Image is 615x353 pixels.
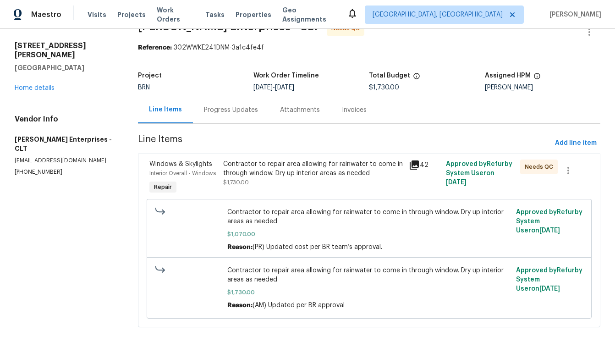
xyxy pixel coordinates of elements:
[516,267,582,292] span: Approved by Refurby System User on
[236,10,271,19] span: Properties
[227,302,253,309] span: Reason:
[533,72,541,84] span: The hpm assigned to this work order.
[446,179,467,186] span: [DATE]
[485,72,531,79] h5: Assigned HPM
[227,288,511,297] span: $1,730.00
[88,10,106,19] span: Visits
[138,72,162,79] h5: Project
[551,135,600,152] button: Add line item
[15,115,116,124] h4: Vendor Info
[525,162,557,171] span: Needs QC
[157,6,194,24] span: Work Orders
[369,72,410,79] h5: Total Budget
[342,105,367,115] div: Invoices
[31,10,61,19] span: Maestro
[204,105,258,115] div: Progress Updates
[539,286,560,292] span: [DATE]
[280,105,320,115] div: Attachments
[253,72,319,79] h5: Work Order Timeline
[138,21,319,32] span: [PERSON_NAME] Enterprises - CLT
[15,63,116,72] h5: [GEOGRAPHIC_DATA]
[15,85,55,91] a: Home details
[369,84,399,91] span: $1,730.00
[555,138,597,149] span: Add line item
[282,6,336,24] span: Geo Assignments
[275,84,294,91] span: [DATE]
[516,209,582,234] span: Approved by Refurby System User on
[149,171,216,176] span: Interior Overall - Windows
[546,10,601,19] span: [PERSON_NAME]
[227,266,511,284] span: Contractor to repair area allowing for rainwater to come in through window. Dry up interior areas...
[149,161,212,167] span: Windows & Skylights
[15,41,116,60] h2: [STREET_ADDRESS][PERSON_NAME]
[15,157,116,165] p: [EMAIL_ADDRESS][DOMAIN_NAME]
[227,230,511,239] span: $1,070.00
[413,72,420,84] span: The total cost of line items that have been proposed by Opendoor. This sum includes line items th...
[223,160,403,178] div: Contractor to repair area allowing for rainwater to come in through window. Dry up interior areas...
[138,44,172,51] b: Reference:
[539,227,560,234] span: [DATE]
[253,244,382,250] span: (PR) Updated cost per BR team’s approval.
[373,10,503,19] span: [GEOGRAPHIC_DATA], [GEOGRAPHIC_DATA]
[223,180,249,185] span: $1,730.00
[485,84,600,91] div: [PERSON_NAME]
[227,244,253,250] span: Reason:
[227,208,511,226] span: Contractor to repair area allowing for rainwater to come in through window. Dry up interior areas...
[446,161,512,186] span: Approved by Refurby System User on
[253,84,294,91] span: -
[138,135,551,152] span: Line Items
[149,105,182,114] div: Line Items
[117,10,146,19] span: Projects
[138,43,600,52] div: 302WWKE241DNM-3a1c4fe4f
[253,302,345,309] span: (AM) Updated per BR approval
[205,11,225,18] span: Tasks
[150,182,176,192] span: Repair
[15,168,116,176] p: [PHONE_NUMBER]
[409,160,440,171] div: 42
[138,84,150,91] span: BRN
[253,84,273,91] span: [DATE]
[15,135,116,153] h5: [PERSON_NAME] Enterprises - CLT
